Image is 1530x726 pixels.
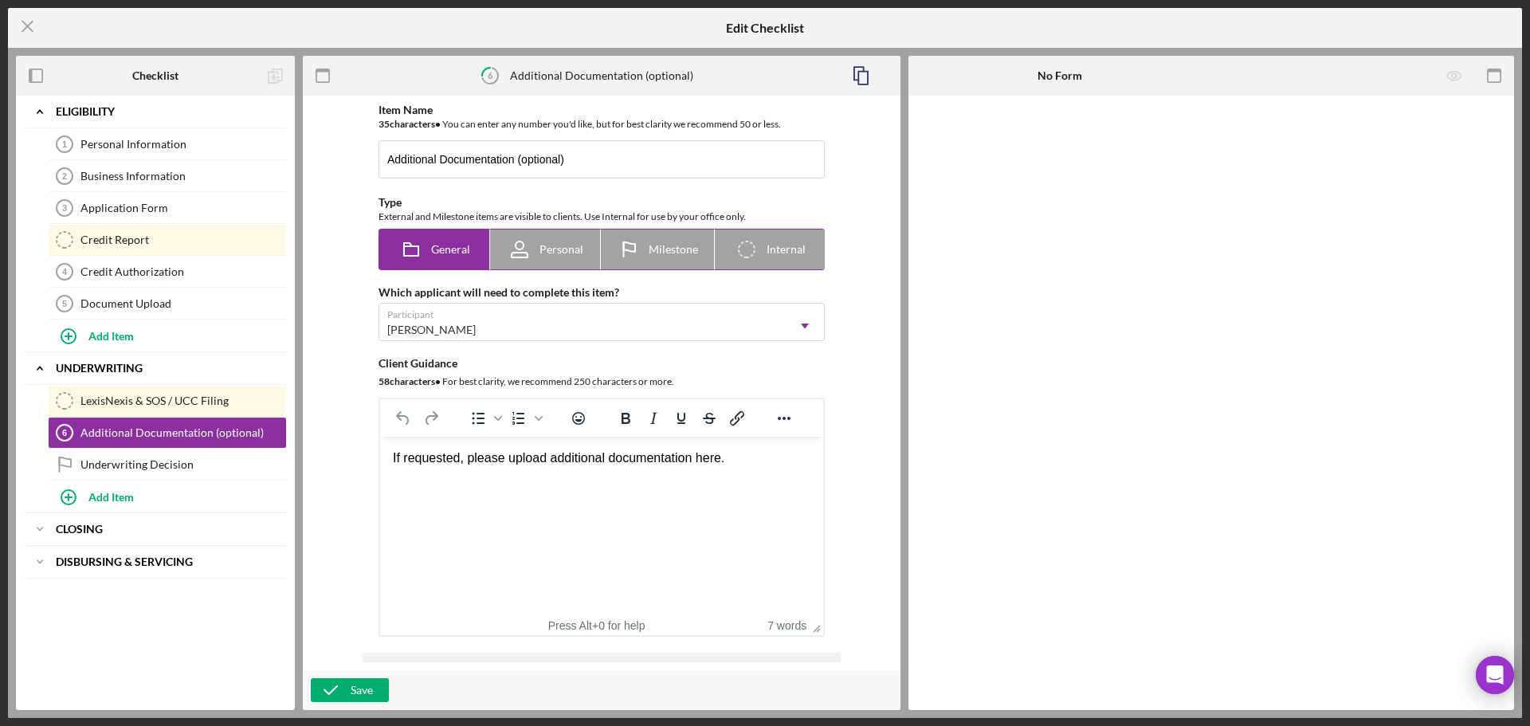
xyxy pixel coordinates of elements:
tspan: 6 [62,428,67,438]
button: Bold [612,407,639,430]
a: Underwriting Decision [48,449,287,481]
b: 35 character s • [379,118,441,130]
div: Press Alt+0 for help [527,619,667,632]
button: Emojis [565,407,592,430]
div: For best clarity, we recommend 250 characters or more. [379,374,825,390]
div: Add Item [88,320,134,351]
div: Credit Authorization [80,265,286,278]
button: Save [311,678,389,702]
a: 1Personal Information [48,128,287,160]
span: Internal [767,243,806,256]
div: Additional Documentation (optional) [510,69,693,82]
div: Bullet list [465,407,504,430]
div: Save [351,678,373,702]
div: Item Name [379,104,825,116]
b: 58 character s • [379,375,441,387]
div: Underwriting Decision [80,458,286,471]
a: 2Business Information [48,160,287,192]
div: Application Form [80,202,286,214]
iframe: Rich Text Area [380,437,823,615]
div: [PERSON_NAME] [387,324,476,336]
a: 6Additional Documentation (optional) [48,417,287,449]
div: Credit Report [80,233,286,246]
b: Checklist [132,69,178,82]
tspan: 2 [62,171,67,181]
span: Personal [539,243,583,256]
div: Type [379,196,825,209]
div: Additional Documentation (optional) [80,426,286,439]
tspan: 6 [488,70,493,80]
div: Business Information [80,170,286,182]
button: Strikethrough [696,407,723,430]
div: Add Item [88,481,134,512]
tspan: 4 [62,267,68,277]
div: Numbered list [505,407,545,430]
div: Press the Up and Down arrow keys to resize the editor. [806,615,823,635]
div: Document Upload [80,297,286,310]
tspan: 3 [62,203,67,213]
a: 4Credit Authorization [48,256,287,288]
button: Reveal or hide additional toolbar items [771,407,798,430]
a: Credit Report [48,224,287,256]
b: No Form [1038,69,1082,82]
span: General [431,243,470,256]
div: You can enter any number you'd like, but for best clarity we recommend 50 or less. [379,116,825,132]
button: Add Item [48,320,287,351]
button: Insert/edit link [724,407,751,430]
button: 7 words [767,619,806,632]
div: Personal Information [80,138,286,151]
tspan: 5 [62,299,67,308]
button: Undo [390,407,417,430]
button: Italic [640,407,667,430]
button: Redo [418,407,445,430]
button: Add Item [48,481,287,512]
b: Eligibility [56,107,115,116]
b: Disbursing & Servicing [56,557,193,567]
tspan: 1 [62,139,67,149]
div: External and Milestone items are visible to clients. Use Internal for use by your office only. [379,209,825,225]
button: Underline [668,407,695,430]
span: Milestone [649,243,698,256]
a: LexisNexis & SOS / UCC Filing [48,385,287,417]
a: 5Document Upload [48,288,287,320]
div: LexisNexis & SOS / UCC Filing [80,394,286,407]
h5: Edit Checklist [726,21,804,35]
b: Closing [56,524,103,534]
div: Open Intercom Messenger [1476,656,1514,694]
b: Underwriting [56,363,143,373]
div: Which applicant will need to complete this item? [379,286,825,299]
a: 3Application Form [48,192,287,224]
div: Client Guidance [379,357,825,370]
